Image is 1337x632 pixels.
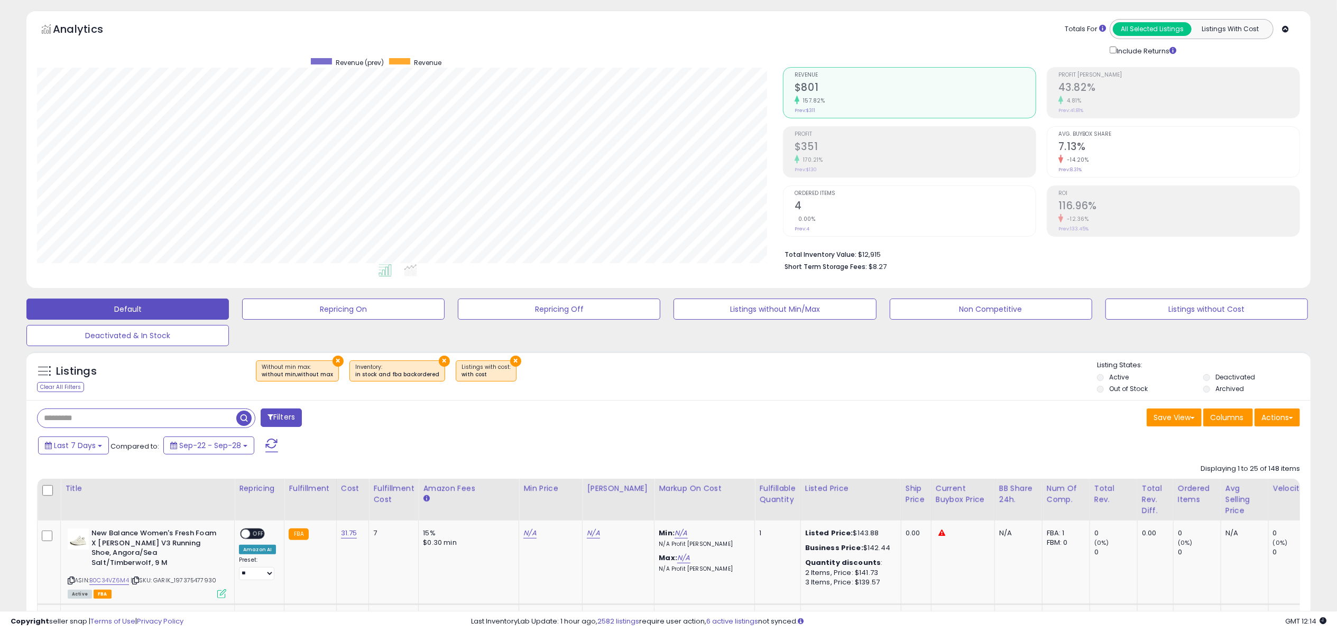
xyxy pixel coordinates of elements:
[523,528,536,538] a: N/A
[1058,166,1082,173] small: Prev: 8.31%
[906,483,927,505] div: Ship Price
[37,382,84,392] div: Clear All Filters
[1063,156,1089,164] small: -14.20%
[341,528,357,538] a: 31.75
[1178,528,1221,538] div: 0
[597,616,639,626] a: 2582 listings
[805,568,893,578] div: 2 Items, Price: $141.73
[1094,547,1137,557] div: 0
[869,262,887,272] span: $8.27
[1094,538,1109,547] small: (0%)
[423,538,511,547] div: $0.30 min
[1094,528,1137,538] div: 0
[26,299,229,320] button: Default
[137,616,183,626] a: Privacy Policy
[94,590,112,599] span: FBA
[1273,538,1288,547] small: (0%)
[1058,200,1299,214] h2: 116.96%
[1178,483,1216,505] div: Ordered Items
[341,483,365,494] div: Cost
[439,356,450,367] button: ×
[11,617,183,627] div: seller snap | |
[242,299,445,320] button: Repricing On
[423,494,429,504] small: Amazon Fees.
[805,557,881,568] b: Quantity discounts
[805,483,897,494] div: Listed Price
[936,483,990,505] div: Current Buybox Price
[53,22,124,39] h5: Analytics
[805,558,893,568] div: :
[1094,483,1133,505] div: Total Rev.
[261,408,302,427] button: Filters
[805,528,853,538] b: Listed Price:
[1210,412,1243,423] span: Columns
[239,483,280,494] div: Repricing
[510,356,521,367] button: ×
[1058,191,1299,197] span: ROI
[89,576,129,585] a: B0C34VZ6M4
[795,81,1036,96] h2: $801
[1109,373,1129,382] label: Active
[458,299,660,320] button: Repricing Off
[675,528,687,538] a: N/A
[110,441,159,451] span: Compared to:
[1178,547,1221,557] div: 0
[795,226,809,232] small: Prev: 4
[56,364,97,379] h5: Listings
[795,215,816,223] small: 0.00%
[799,97,825,105] small: 157.82%
[250,529,267,538] span: OFF
[523,483,578,494] div: Min Price
[423,483,514,494] div: Amazon Fees
[1113,22,1192,36] button: All Selected Listings
[1285,616,1326,626] span: 2025-10-6 12:14 GMT
[1058,132,1299,137] span: Avg. Buybox Share
[1273,483,1312,494] div: Velocity
[1178,538,1193,547] small: (0%)
[91,528,220,570] b: New Balance Women's Fresh Foam X [PERSON_NAME] V3 Running Shoe, Angora/Sea Salt/Timberwolf, 9 M
[289,528,308,540] small: FBA
[38,436,109,454] button: Last 7 Days
[795,166,817,173] small: Prev: $130
[1273,528,1316,538] div: 0
[65,483,230,494] div: Title
[1058,226,1089,232] small: Prev: 133.45%
[795,141,1036,155] h2: $351
[805,543,863,553] b: Business Price:
[674,299,876,320] button: Listings without Min/Max
[26,325,229,346] button: Deactivated & In Stock
[1047,538,1082,547] div: FBM: 0
[355,371,439,378] div: in stock and fba backordered
[1273,547,1316,557] div: 0
[1255,408,1300,426] button: Actions
[423,528,511,538] div: 15%
[239,556,276,580] div: Preset:
[131,576,216,584] span: | SKU: GARIK_197375477930
[759,528,792,538] div: 1
[1102,44,1189,57] div: Include Returns
[785,247,1292,260] li: $12,915
[805,543,893,553] div: $142.44
[289,483,331,494] div: Fulfillment
[795,72,1036,78] span: Revenue
[799,156,823,164] small: 170.21%
[1191,22,1270,36] button: Listings With Cost
[1058,107,1083,114] small: Prev: 41.81%
[1142,483,1169,516] div: Total Rev. Diff.
[1065,24,1106,34] div: Totals For
[68,528,226,597] div: ASIN:
[179,440,241,451] span: Sep-22 - Sep-28
[239,545,276,554] div: Amazon AI
[1097,360,1311,370] p: Listing States:
[1058,141,1299,155] h2: 7.13%
[333,356,344,367] button: ×
[587,483,650,494] div: [PERSON_NAME]
[262,363,333,379] span: Without min max :
[163,436,254,454] button: Sep-22 - Sep-28
[659,541,746,548] p: N/A Profit [PERSON_NAME]
[785,262,867,271] b: Short Term Storage Fees:
[462,363,511,379] span: Listings with cost :
[795,200,1036,214] h2: 4
[659,483,750,494] div: Markup on Cost
[1047,528,1082,538] div: FBA: 1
